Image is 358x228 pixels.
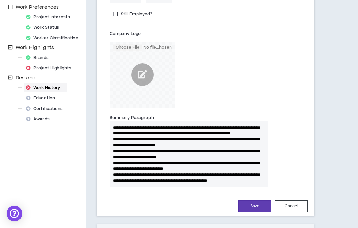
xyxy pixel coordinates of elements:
[14,3,60,11] span: Work Preferences
[14,74,37,82] span: Resume
[24,94,61,103] div: Education
[24,12,76,22] div: Project Interests
[24,83,67,92] div: Work History
[110,113,154,123] label: Summary Paragraph
[24,104,69,113] div: Certifications
[16,74,35,81] span: Resume
[14,44,55,52] span: Work Highlights
[275,200,308,212] button: Cancel
[24,23,66,32] div: Work Status
[16,44,54,51] span: Work Highlights
[24,33,85,43] div: Worker Classification
[110,28,141,39] label: Company Logo
[8,75,13,80] span: minus-square
[238,200,271,212] button: Save
[8,5,13,9] span: minus-square
[24,63,78,73] div: Project Highlights
[7,206,22,221] div: Open Intercom Messenger
[24,114,56,124] div: Awards
[8,45,13,50] span: minus-square
[16,4,59,10] span: Work Preferences
[24,53,55,62] div: Brands
[110,9,156,19] label: Still Employed?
